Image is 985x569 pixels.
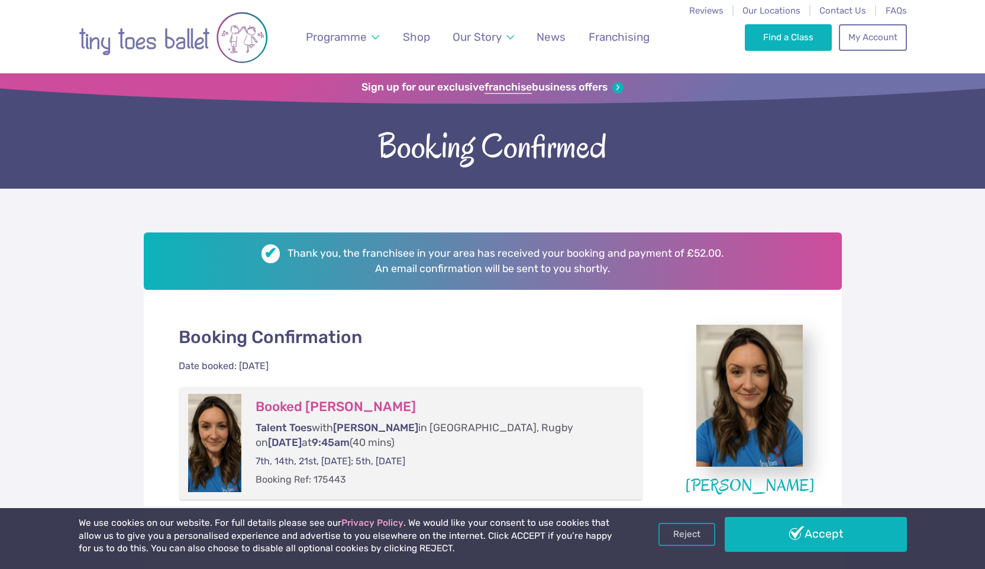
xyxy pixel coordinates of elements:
a: Shop [397,23,435,51]
span: Talent Toes [256,422,312,434]
img: tiny toes ballet [79,8,268,67]
a: Reviews [689,5,724,16]
a: FAQs [886,5,907,16]
span: Programme [306,30,367,44]
span: 9:45am [312,437,350,448]
figcaption: [PERSON_NAME] [679,474,821,497]
div: Date booked: [DATE] [179,360,269,373]
a: Our Locations [742,5,800,16]
span: Shop [403,30,430,44]
span: [PERSON_NAME] [333,422,418,434]
a: My Account [839,24,906,50]
p: We use cookies on our website. For full details please see our . We would like your consent to us... [79,517,617,555]
img: photo-2024-02-25-19-42-31.jpg [696,325,803,467]
a: Our Story [447,23,519,51]
a: Find a Class [745,24,832,50]
p: 7th, 14th, 21st, [DATE]; 5th, [DATE] [256,455,620,468]
span: Franchising [589,30,650,44]
span: News [537,30,566,44]
span: Our Story [453,30,502,44]
a: News [531,23,571,51]
a: Sign up for our exclusivefranchisebusiness offers [361,81,624,94]
h3: Booked [PERSON_NAME] [256,399,620,415]
a: Contact Us [819,5,866,16]
a: Programme [300,23,385,51]
p: Booking Ref: 175443 [256,473,620,486]
a: Accept [725,517,907,551]
span: [DATE] [268,437,302,448]
p: with in [GEOGRAPHIC_DATA], Rugby on at (40 mins) [256,421,620,450]
p: Booking Confirmation [179,325,644,349]
a: Reject [658,523,715,545]
a: Franchising [583,23,655,51]
strong: franchise [485,81,532,94]
h2: Thank you, the franchisee in your area has received your booking and payment of £52.00. An email ... [144,232,842,290]
a: Privacy Policy [341,518,403,528]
